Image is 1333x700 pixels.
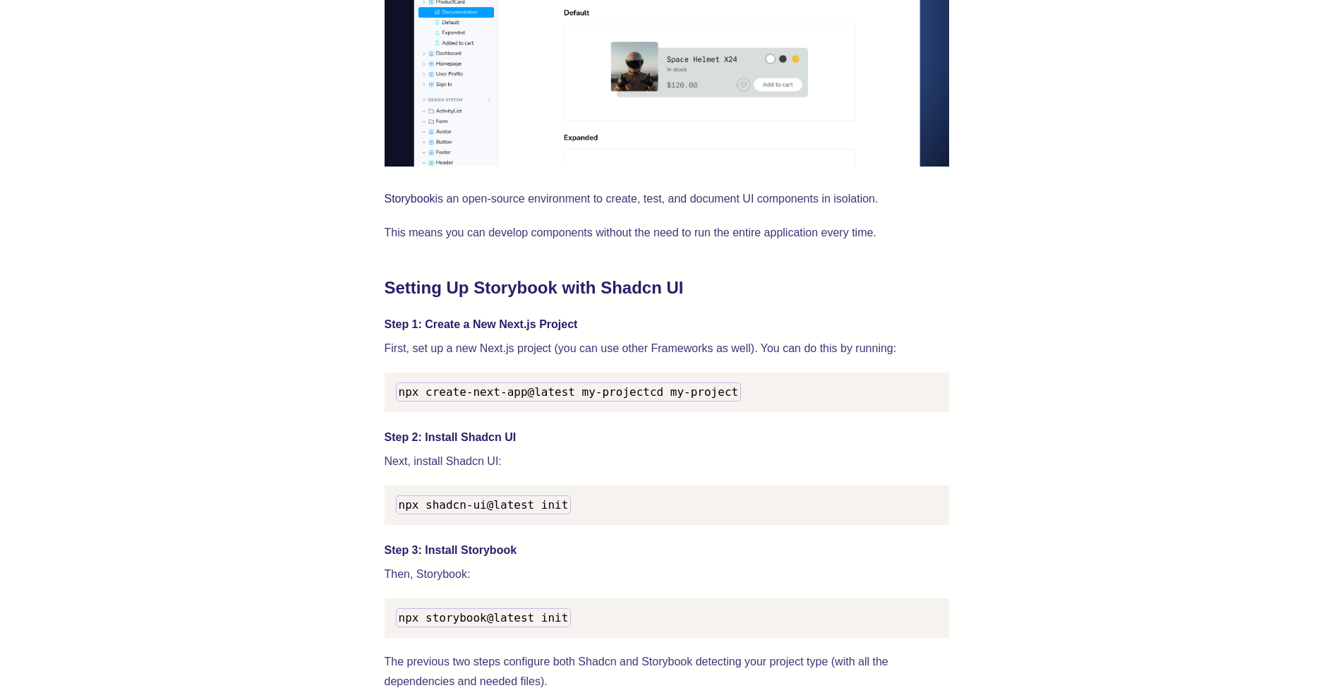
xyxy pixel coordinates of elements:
[396,382,742,402] code: cd my-project
[399,498,569,512] span: npx shadcn-ui@latest init
[385,565,949,584] p: Then, Storybook:
[399,385,650,399] span: npx create-next-app@latest my-project
[385,339,949,358] p: First, set up a new Next.js project (you can use other Frameworks as well). You can do this by ru...
[399,611,569,624] span: npx storybook@latest init
[385,429,949,446] h4: Step 2: Install Shadcn UI
[385,452,949,471] p: Next, install Shadcn UI:
[385,193,435,205] a: Storybook
[385,652,949,692] p: The previous two steps configure both Shadcn and Storybook detecting your project type (with all ...
[385,189,949,209] p: is an open-source environment to create, test, and document UI components in isolation.
[385,277,949,299] h2: Setting Up Storybook with Shadcn UI
[385,316,949,333] h4: Step 1: Create a New Next.js Project
[385,223,949,243] p: This means you can develop components without the need to run the entire application every time.
[385,542,949,559] h4: Step 3: Install Storybook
